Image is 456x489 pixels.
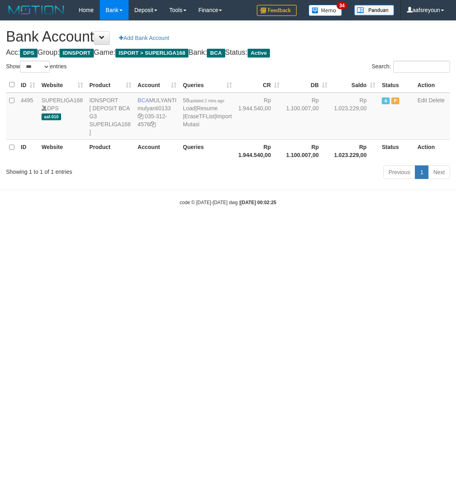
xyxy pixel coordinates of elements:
a: Edit [417,97,427,103]
th: Account [135,139,180,162]
th: Account: activate to sort column ascending [135,77,180,93]
th: Rp 1.023.229,00 [331,139,379,162]
th: Queries: activate to sort column ascending [180,77,235,93]
th: Product: activate to sort column ascending [86,77,135,93]
a: 1 [415,165,428,179]
a: Copy mulyanti0133 to clipboard [138,113,143,119]
th: Action [414,77,450,93]
th: Product [86,139,135,162]
span: BCA [138,97,149,103]
th: Rp 1.100.007,00 [283,139,331,162]
h1: Bank Account [6,29,450,45]
span: | | | [183,97,232,127]
img: Feedback.jpg [257,5,297,16]
span: DPS [20,49,38,58]
img: MOTION_logo.png [6,4,67,16]
span: updated 2 mins ago [189,99,224,103]
span: 58 [183,97,224,103]
td: Rp 1.023.229,00 [331,93,379,140]
a: Load [183,105,195,111]
span: BCA [207,49,225,58]
label: Search: [372,61,450,73]
label: Show entries [6,61,67,73]
th: Status [379,139,414,162]
th: Website: activate to sort column ascending [38,77,86,93]
span: Active [382,97,390,104]
td: MULYANTI 035-312-4576 [135,93,180,140]
th: ID: activate to sort column ascending [18,77,38,93]
a: Add Bank Account [114,31,174,45]
td: Rp 1.944.540,00 [235,93,283,140]
td: 4495 [18,93,38,140]
a: Next [428,165,450,179]
img: panduan.png [354,5,394,16]
span: 34 [337,2,347,9]
a: Import Mutasi [183,113,232,127]
th: CR: activate to sort column ascending [235,77,283,93]
h4: Acc: Group: Game: Bank: Status: [6,49,450,57]
th: Queries [180,139,235,162]
a: SUPERLIGA168 [42,97,83,103]
img: Button%20Memo.svg [309,5,342,16]
div: Showing 1 to 1 of 1 entries [6,165,184,176]
a: Copy 0353124576 to clipboard [150,121,156,127]
span: aaf-010 [42,113,61,120]
td: IDNSPORT [ DEPOSIT BCA G3 SUPERLIGA168 ] [86,93,135,140]
span: IDNSPORT [59,49,94,58]
a: Delete [428,97,444,103]
a: Previous [383,165,415,179]
th: DB: activate to sort column ascending [283,77,331,93]
td: DPS [38,93,86,140]
th: Saldo: activate to sort column ascending [331,77,379,93]
a: EraseTFList [184,113,214,119]
select: Showentries [20,61,50,73]
td: Rp 1.100.007,00 [283,93,331,140]
a: Resume [197,105,218,111]
span: Active [248,49,270,58]
th: ID [18,139,38,162]
th: Status [379,77,414,93]
a: mulyanti0133 [138,105,171,111]
th: Rp 1.944.540,00 [235,139,283,162]
small: code © [DATE]-[DATE] dwg | [180,200,276,205]
th: Website [38,139,86,162]
th: Action [414,139,450,162]
input: Search: [393,61,450,73]
strong: [DATE] 00:02:25 [240,200,276,205]
span: Paused [391,97,399,104]
span: ISPORT > SUPERLIGA168 [115,49,188,58]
